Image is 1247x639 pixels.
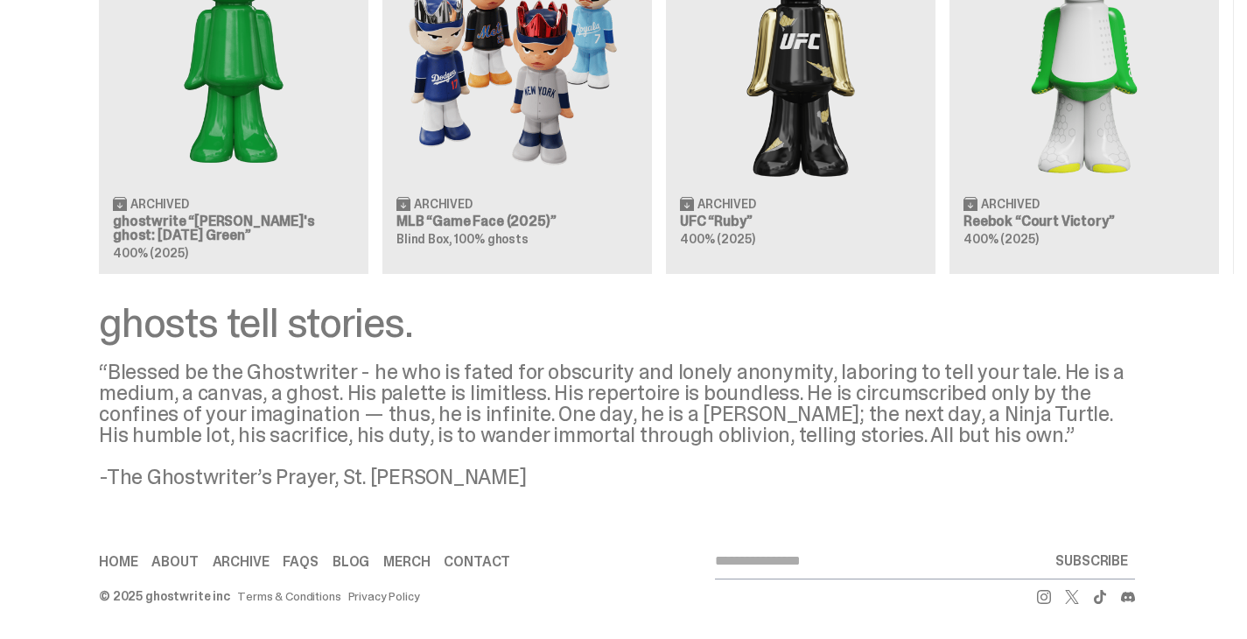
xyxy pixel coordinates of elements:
[454,231,528,247] span: 100% ghosts
[414,198,473,210] span: Archived
[396,231,452,247] span: Blind Box,
[283,555,318,569] a: FAQs
[383,555,430,569] a: Merch
[213,555,270,569] a: Archive
[963,214,1205,228] h3: Reebok “Court Victory”
[333,555,369,569] a: Blog
[113,214,354,242] h3: ghostwrite “[PERSON_NAME]'s ghost: [DATE] Green”
[396,214,638,228] h3: MLB “Game Face (2025)”
[99,590,230,602] div: © 2025 ghostwrite inc
[697,198,756,210] span: Archived
[444,555,510,569] a: Contact
[99,555,137,569] a: Home
[981,198,1040,210] span: Archived
[963,231,1038,247] span: 400% (2025)
[113,245,187,261] span: 400% (2025)
[680,231,754,247] span: 400% (2025)
[348,590,420,602] a: Privacy Policy
[99,302,1135,344] div: ghosts tell stories.
[130,198,189,210] span: Archived
[237,590,340,602] a: Terms & Conditions
[680,214,921,228] h3: UFC “Ruby”
[1048,544,1135,579] button: SUBSCRIBE
[151,555,198,569] a: About
[99,362,1135,488] div: “Blessed be the Ghostwriter - he who is fated for obscurity and lonely anonymity, laboring to tel...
